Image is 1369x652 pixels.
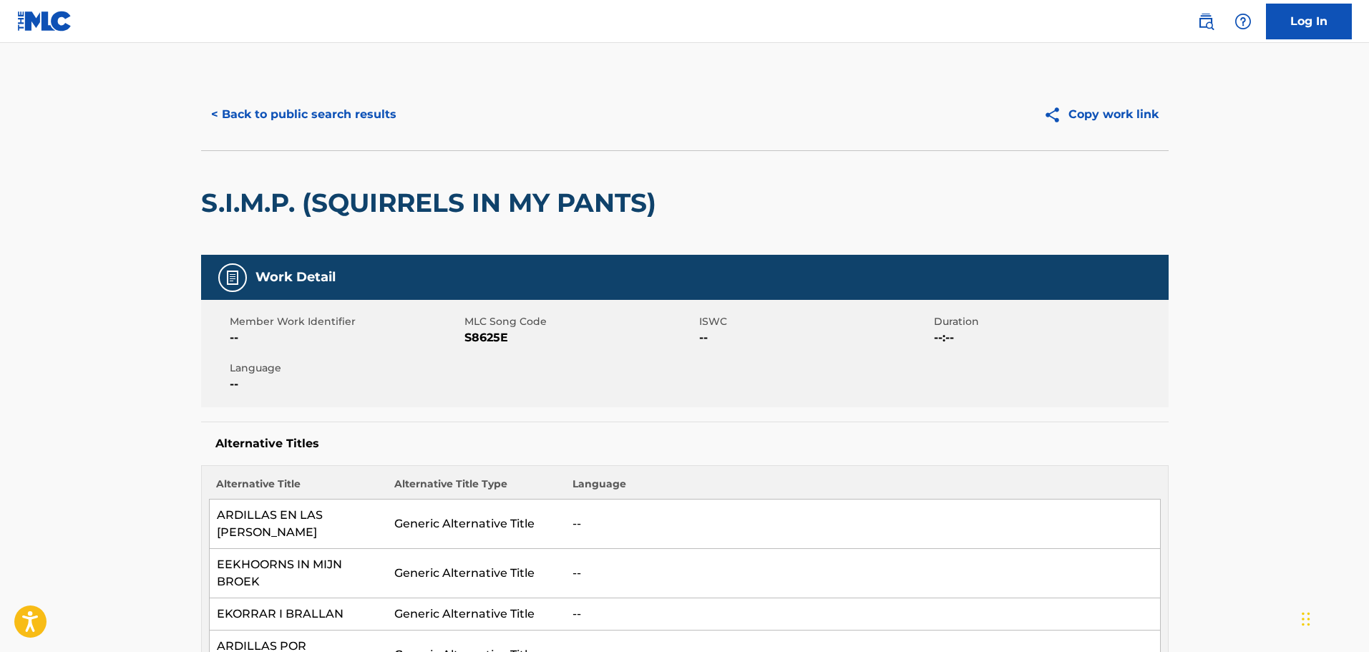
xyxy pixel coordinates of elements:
[230,376,461,393] span: --
[201,187,663,219] h2: S.I.M.P. (SQUIRRELS IN MY PANTS)
[209,477,387,500] th: Alternative Title
[230,329,461,346] span: --
[1234,13,1252,30] img: help
[201,97,406,132] button: < Back to public search results
[230,361,461,376] span: Language
[1229,7,1257,36] div: Help
[464,329,696,346] span: S8625E
[699,329,930,346] span: --
[934,329,1165,346] span: --:--
[17,11,72,31] img: MLC Logo
[1033,97,1169,132] button: Copy work link
[1266,4,1352,39] a: Log In
[565,477,1160,500] th: Language
[1302,598,1310,641] div: Drag
[387,477,565,500] th: Alternative Title Type
[934,314,1165,329] span: Duration
[387,598,565,631] td: Generic Alternative Title
[209,500,387,549] td: ARDILLAS EN LAS [PERSON_NAME]
[1297,583,1369,652] iframe: Chat Widget
[1043,106,1068,124] img: Copy work link
[565,500,1160,549] td: --
[464,314,696,329] span: MLC Song Code
[224,269,241,286] img: Work Detail
[387,500,565,549] td: Generic Alternative Title
[1197,13,1214,30] img: search
[387,549,565,598] td: Generic Alternative Title
[209,549,387,598] td: EEKHOORNS IN MIJN BROEK
[565,598,1160,631] td: --
[565,549,1160,598] td: --
[699,314,930,329] span: ISWC
[1192,7,1220,36] a: Public Search
[209,598,387,631] td: EKORRAR I BRALLAN
[255,269,336,286] h5: Work Detail
[215,437,1154,451] h5: Alternative Titles
[230,314,461,329] span: Member Work Identifier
